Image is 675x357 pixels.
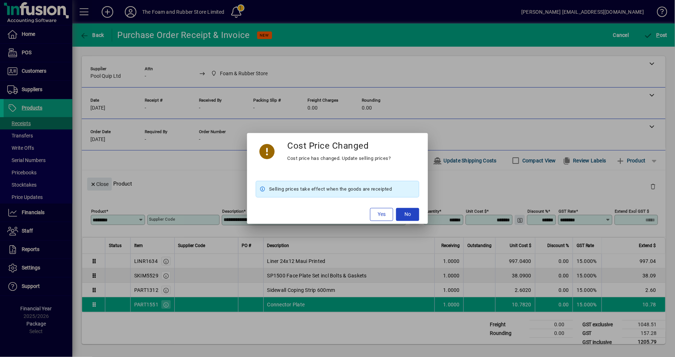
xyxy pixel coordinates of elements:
[269,185,392,194] span: Selling prices take effect when the goods are receipted
[378,211,386,218] span: Yes
[396,208,419,221] button: No
[288,154,391,163] div: Cost price has changed. Update selling prices?
[288,140,369,151] h3: Cost Price Changed
[404,211,411,218] span: No
[370,208,393,221] button: Yes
